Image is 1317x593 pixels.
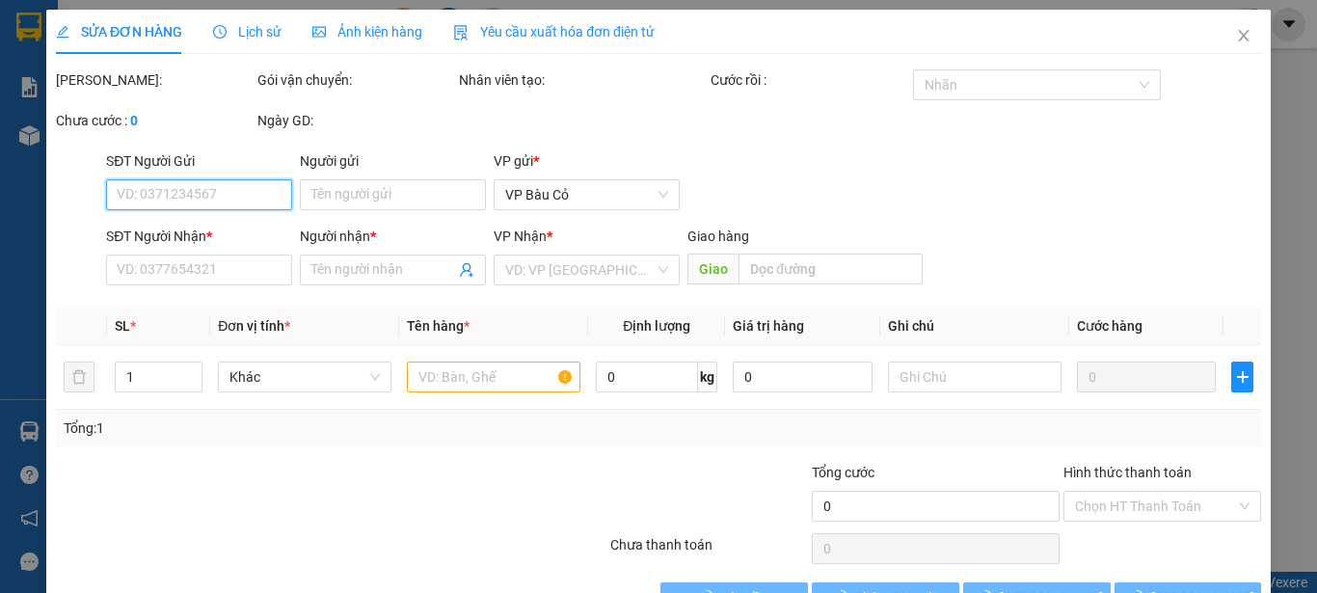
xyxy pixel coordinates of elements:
span: SỬA ĐƠN HÀNG [56,24,182,40]
div: SĐT Người Nhận [106,226,292,247]
span: Giá trị hàng [733,318,804,334]
div: Chưa thanh toán [608,534,810,568]
b: 0 [130,113,138,128]
button: Close [1217,10,1271,64]
div: Chưa cước : [56,110,254,131]
span: Ảnh kiện hàng [312,24,422,40]
span: Yêu cầu xuất hóa đơn điện tử [453,24,655,40]
div: [PERSON_NAME]: [56,69,254,91]
input: Ghi Chú [888,362,1062,392]
label: Hình thức thanh toán [1063,465,1192,480]
input: Dọc đường [739,254,922,284]
div: Gói vận chuyển: [257,69,455,91]
span: VP Bàu Cỏ [505,180,668,209]
span: Đơn vị tính [218,318,290,334]
div: VP gửi [494,150,680,172]
span: Lịch sử [213,24,282,40]
div: Tổng: 1 [64,418,510,439]
th: Ghi chú [880,308,1069,345]
span: Giao [687,254,739,284]
span: close [1236,28,1251,43]
span: Tên hàng [407,318,470,334]
span: clock-circle [213,25,227,39]
div: Nhân viên tạo: [459,69,707,91]
span: SL [115,318,130,334]
span: Cước hàng [1077,318,1142,334]
span: picture [312,25,326,39]
input: VD: Bàn, Ghế [407,362,580,392]
span: plus [1232,369,1252,385]
span: edit [56,25,69,39]
span: VP Nhận [494,229,547,244]
div: Người gửi [300,150,486,172]
span: Giao hàng [687,229,749,244]
button: plus [1231,362,1253,392]
button: delete [64,362,94,392]
span: user-add [459,262,474,278]
div: Người nhận [300,226,486,247]
span: kg [698,362,717,392]
input: 0 [1077,362,1216,392]
span: Tổng cước [812,465,874,480]
div: SĐT Người Gửi [106,150,292,172]
span: Khác [229,363,380,391]
div: Cước rồi : [711,69,908,91]
div: Ngày GD: [257,110,455,131]
span: Định lượng [623,318,690,334]
img: icon [453,25,469,40]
